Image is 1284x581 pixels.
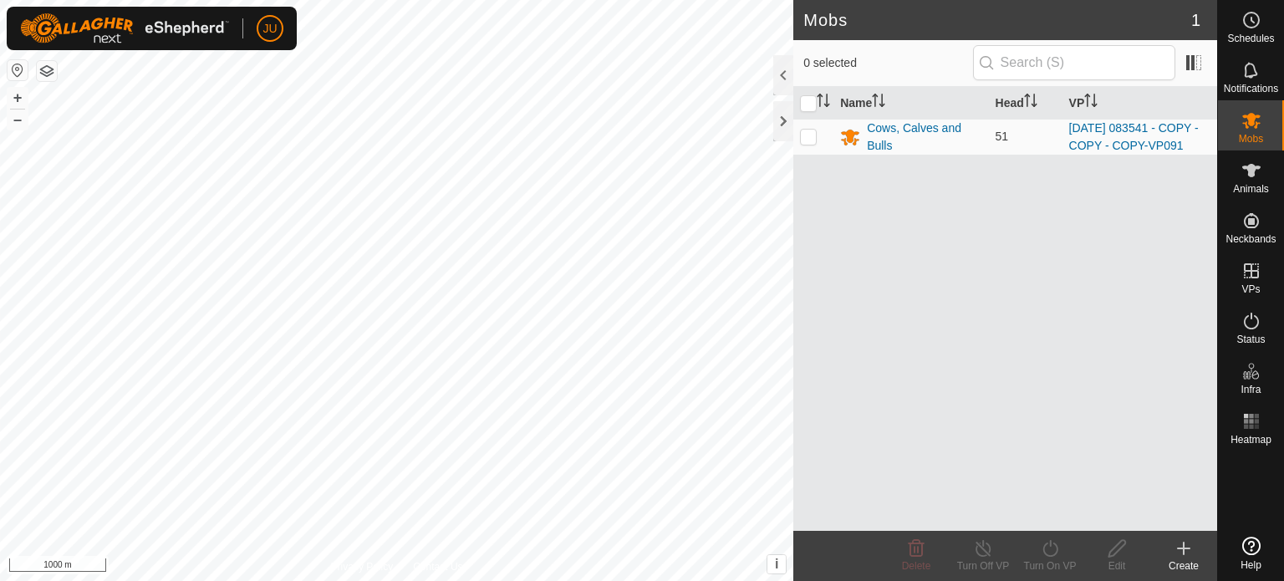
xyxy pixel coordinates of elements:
span: 0 selected [803,54,972,72]
button: Reset Map [8,60,28,80]
input: Search (S) [973,45,1175,80]
span: VPs [1241,284,1260,294]
div: Turn Off VP [950,558,1016,573]
button: – [8,110,28,130]
span: Heatmap [1230,435,1271,445]
th: VP [1062,87,1217,120]
div: Turn On VP [1016,558,1083,573]
a: Privacy Policy [331,559,394,574]
span: 1 [1191,8,1200,33]
span: Animals [1233,184,1269,194]
div: Create [1150,558,1217,573]
button: Map Layers [37,61,57,81]
a: Contact Us [413,559,462,574]
span: Delete [902,560,931,572]
p-sorticon: Activate to sort [1084,96,1098,110]
p-sorticon: Activate to sort [1024,96,1037,110]
span: Status [1236,334,1265,344]
span: Notifications [1224,84,1278,94]
span: i [775,557,778,571]
th: Head [989,87,1062,120]
div: Cows, Calves and Bulls [867,120,981,155]
span: JU [262,20,277,38]
button: + [8,88,28,108]
a: Help [1218,530,1284,577]
span: Mobs [1239,134,1263,144]
div: Edit [1083,558,1150,573]
span: Help [1241,560,1261,570]
p-sorticon: Activate to sort [817,96,830,110]
img: Gallagher Logo [20,13,229,43]
span: Neckbands [1225,234,1276,244]
h2: Mobs [803,10,1191,30]
span: Infra [1241,385,1261,395]
span: Schedules [1227,33,1274,43]
p-sorticon: Activate to sort [872,96,885,110]
a: [DATE] 083541 - COPY - COPY - COPY-VP091 [1069,121,1199,152]
button: i [767,555,786,573]
span: 51 [996,130,1009,143]
th: Name [833,87,988,120]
